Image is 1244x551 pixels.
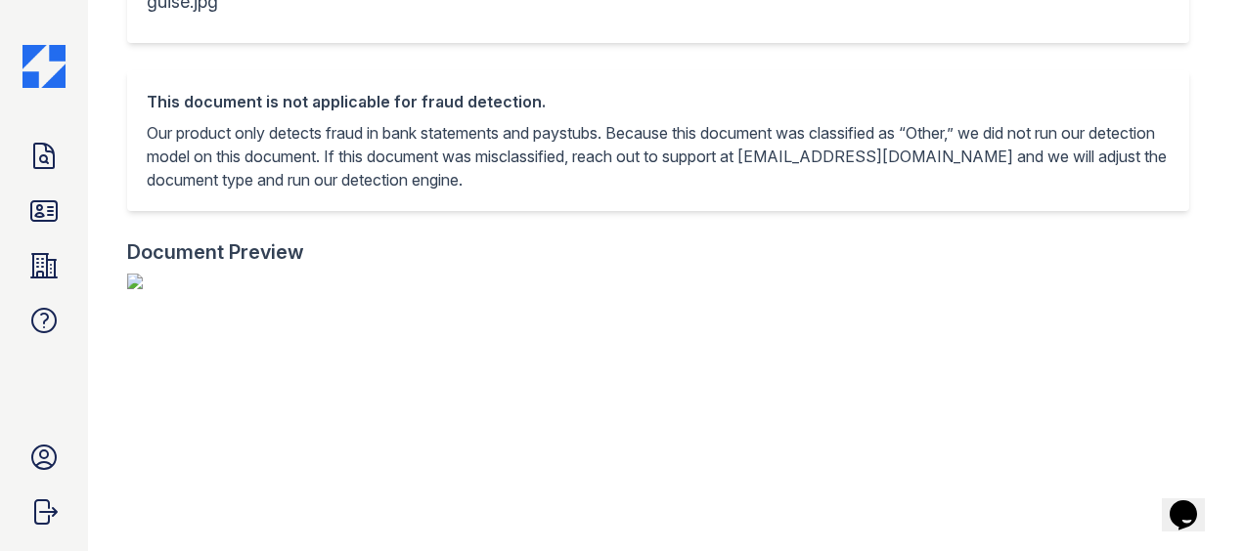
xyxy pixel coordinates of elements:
div: This document is not applicable for fraud detection. [147,90,1170,113]
img: CE_Icon_Blue-c292c112584629df590d857e76928e9f676e5b41ef8f769ba2f05ee15b207248.png [22,45,66,88]
iframe: chat widget [1162,473,1224,531]
p: Our product only detects fraud in bank statements and paystubs. Because this document was classif... [147,121,1170,191]
div: Document Preview [127,238,304,266]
